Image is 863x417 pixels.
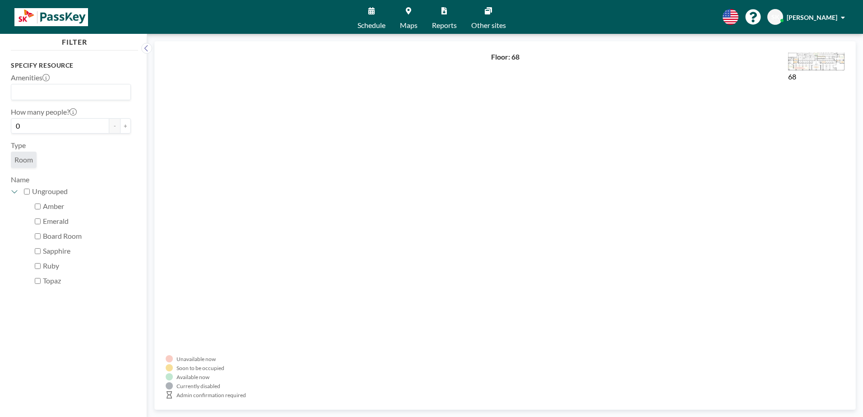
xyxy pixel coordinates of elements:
label: Type [11,141,26,150]
span: Maps [400,22,418,29]
h4: Floor: 68 [491,52,520,61]
label: Name [11,175,29,184]
label: 68 [788,72,796,81]
h3: Specify resource [11,61,131,69]
span: Other sites [471,22,506,29]
img: organization-logo [14,8,88,26]
label: Ruby [43,261,131,270]
label: How many people? [11,107,77,116]
button: + [120,118,131,134]
input: Search for option [12,86,125,98]
div: Admin confirmation required [176,392,246,398]
label: Amenities [11,73,50,82]
span: SK [771,13,779,21]
h4: FILTER [11,34,138,46]
label: Emerald [43,217,131,226]
span: Room [14,155,33,164]
div: Soon to be occupied [176,365,224,371]
label: Ungrouped [32,187,131,196]
div: Available now [176,374,209,380]
button: - [109,118,120,134]
span: [PERSON_NAME] [787,14,837,21]
span: Schedule [357,22,385,29]
img: 847aacc58a347e4b137b1c9042580324.gif [788,52,844,70]
label: Board Room [43,232,131,241]
div: Search for option [11,84,130,100]
label: Sapphire [43,246,131,255]
span: Reports [432,22,457,29]
label: Amber [43,202,131,211]
label: Topaz [43,276,131,285]
div: Unavailable now [176,356,216,362]
div: Currently disabled [176,383,220,389]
